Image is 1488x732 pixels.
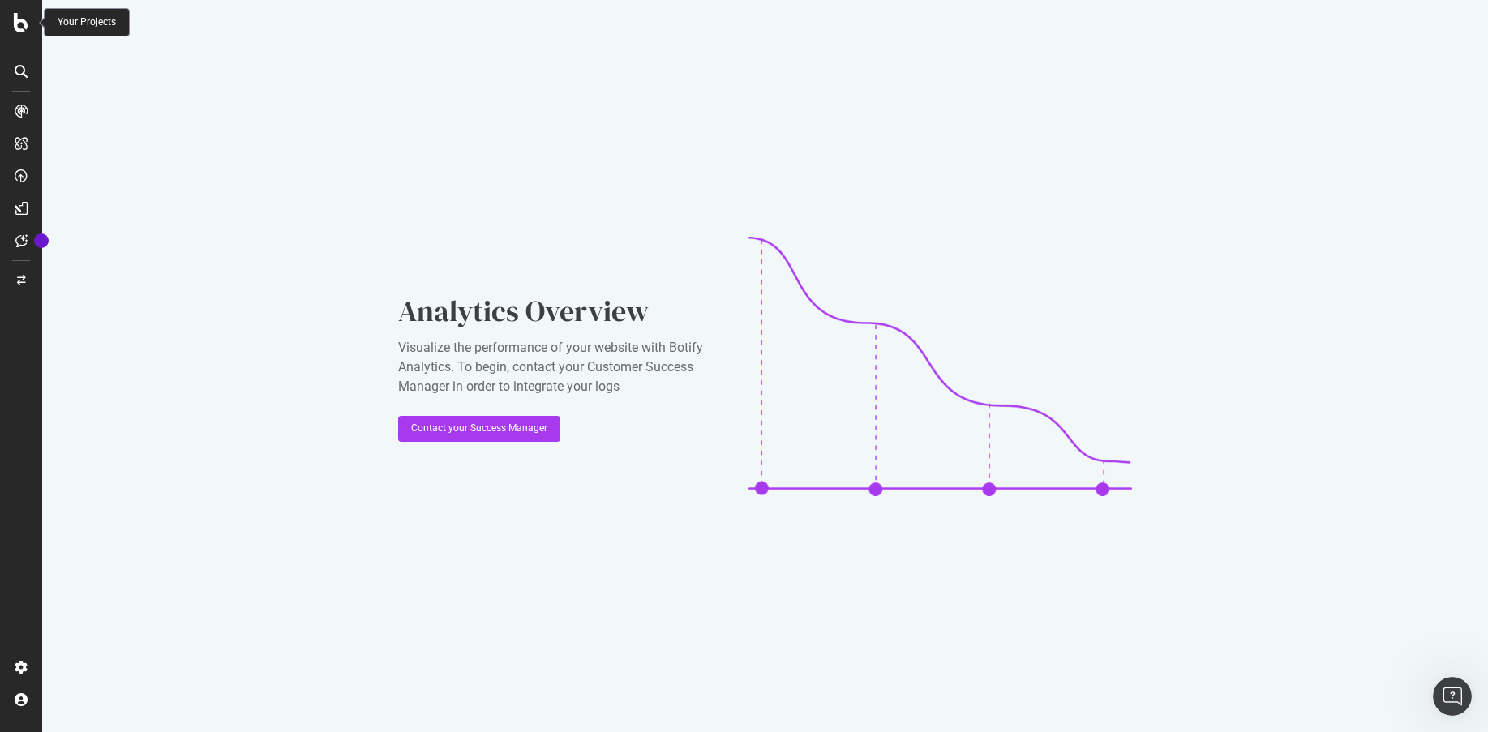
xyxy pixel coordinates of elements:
[58,15,116,29] div: Your Projects
[411,422,547,435] div: Contact your Success Manager
[398,416,560,442] button: Contact your Success Manager
[398,291,723,332] div: Analytics Overview
[1433,677,1472,716] iframe: Intercom live chat
[34,233,49,248] div: Tooltip anchor
[748,237,1131,496] img: CaL_T18e.png
[398,338,723,396] div: Visualize the performance of your website with Botify Analytics. To begin, contact your Customer ...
